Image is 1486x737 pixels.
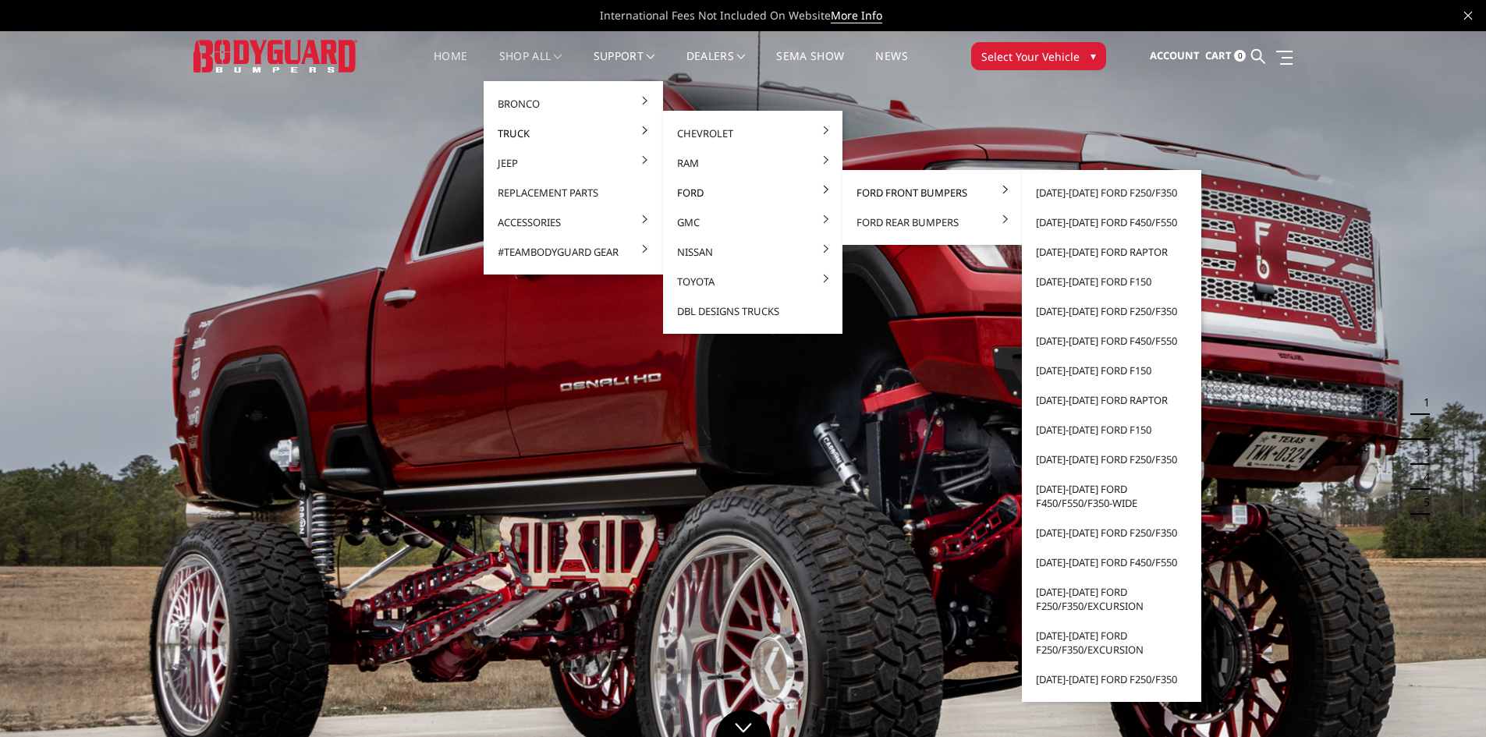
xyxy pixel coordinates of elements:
a: [DATE]-[DATE] Ford F150 [1028,415,1195,445]
a: Nissan [669,237,836,267]
a: Truck [490,119,657,148]
a: Replacement Parts [490,178,657,207]
span: 0 [1234,50,1246,62]
a: Ram [669,148,836,178]
a: Ford Rear Bumpers [849,207,1016,237]
a: [DATE]-[DATE] Ford Raptor [1028,385,1195,415]
a: SEMA Show [776,51,844,81]
a: [DATE]-[DATE] Ford F450/F550 [1028,326,1195,356]
iframe: Chat Widget [1408,662,1486,737]
a: [DATE]-[DATE] Ford F250/F350 [1028,178,1195,207]
a: Chevrolet [669,119,836,148]
a: DBL Designs Trucks [669,296,836,326]
a: Home [434,51,467,81]
span: ▾ [1091,48,1096,64]
a: Dealers [686,51,746,81]
a: Account [1150,35,1200,77]
a: [DATE]-[DATE] Ford F450/F550 [1028,547,1195,577]
a: [DATE]-[DATE] Ford F450/F550/F350-wide [1028,474,1195,518]
a: [DATE]-[DATE] Ford Raptor [1028,237,1195,267]
a: [DATE]-[DATE] Ford F250/F350 [1028,518,1195,547]
a: [DATE]-[DATE] Ford F250/F350 [1028,664,1195,694]
a: Ford [669,178,836,207]
span: Cart [1205,48,1232,62]
a: GMC [669,207,836,237]
button: Select Your Vehicle [971,42,1106,70]
a: Cart 0 [1205,35,1246,77]
a: Support [594,51,655,81]
a: News [875,51,907,81]
a: [DATE]-[DATE] Ford F150 [1028,356,1195,385]
a: Bronco [490,89,657,119]
a: Ford Front Bumpers [849,178,1016,207]
span: Account [1150,48,1200,62]
a: More Info [831,8,882,23]
a: Click to Down [716,710,771,737]
a: [DATE]-[DATE] Ford F250/F350 [1028,445,1195,474]
span: Select Your Vehicle [981,48,1080,65]
img: BODYGUARD BUMPERS [193,40,357,72]
a: [DATE]-[DATE] Ford F250/F350/Excursion [1028,621,1195,664]
a: [DATE]-[DATE] Ford F450/F550 [1028,207,1195,237]
a: [DATE]-[DATE] Ford F250/F350/Excursion [1028,577,1195,621]
a: Jeep [490,148,657,178]
button: 3 of 5 [1414,440,1430,465]
a: [DATE]-[DATE] Ford F250/F350 [1028,296,1195,326]
a: shop all [499,51,562,81]
button: 4 of 5 [1414,465,1430,490]
a: #TeamBodyguard Gear [490,237,657,267]
a: [DATE]-[DATE] Ford F150 [1028,267,1195,296]
button: 1 of 5 [1414,390,1430,415]
a: Accessories [490,207,657,237]
button: 5 of 5 [1414,490,1430,515]
a: Toyota [669,267,836,296]
button: 2 of 5 [1414,415,1430,440]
